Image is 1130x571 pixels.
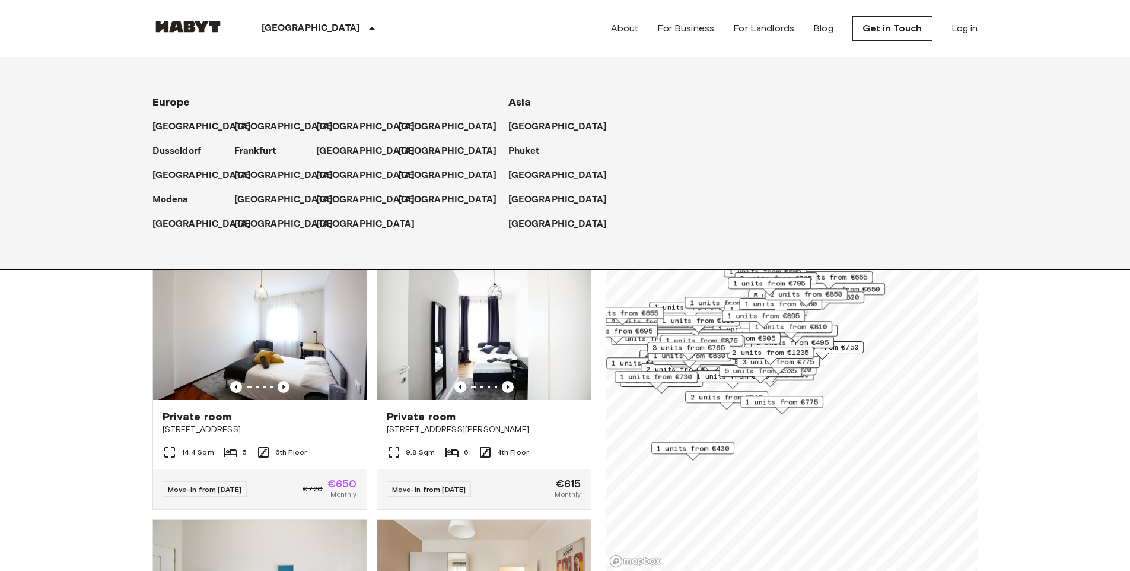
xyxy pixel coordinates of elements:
[645,350,717,361] span: 4 units from €710
[651,442,734,461] div: Map marker
[727,347,814,365] div: Map marker
[163,410,232,424] span: Private room
[262,21,361,36] p: [GEOGRAPHIC_DATA]
[657,443,729,453] span: 1 units from €430
[730,304,802,315] span: 1 units from €810
[575,325,658,344] div: Map marker
[786,342,858,353] span: 1 units from €750
[163,424,357,436] span: [STREET_ADDRESS]
[502,381,514,393] button: Previous image
[611,333,694,351] div: Map marker
[647,342,730,360] div: Map marker
[646,364,718,375] span: 2 units from €730
[722,310,805,328] div: Map marker
[234,217,333,231] p: [GEOGRAPHIC_DATA]
[464,447,469,458] span: 6
[724,366,797,376] span: 5 units from €535
[508,217,607,231] p: [GEOGRAPHIC_DATA]
[666,335,738,346] span: 1 units from €875
[770,289,842,300] span: 2 units from €850
[316,120,427,134] a: [GEOGRAPHIC_DATA]
[508,193,607,207] p: [GEOGRAPHIC_DATA]
[641,363,724,382] div: Map marker
[508,96,531,109] span: Asia
[727,310,800,321] span: 1 units from €895
[398,193,509,207] a: [GEOGRAPHIC_DATA]
[787,292,859,303] span: 2 units from €820
[377,258,591,400] img: Marketing picture of unit IT-14-110-001-002
[508,144,552,158] a: Phuket
[691,370,774,389] div: Map marker
[152,96,190,109] span: Europe
[657,21,714,36] a: For Business
[951,21,978,36] a: Log in
[685,297,768,315] div: Map marker
[387,424,581,436] span: [STREET_ADDRESS][PERSON_NAME]
[724,304,807,322] div: Map marker
[152,169,263,183] a: [GEOGRAPHIC_DATA]
[781,341,864,360] div: Map marker
[739,298,822,316] div: Map marker
[303,484,323,494] span: €720
[398,120,497,134] p: [GEOGRAPHIC_DATA]
[728,277,811,296] div: Map marker
[230,381,242,393] button: Previous image
[508,169,619,183] a: [GEOGRAPHIC_DATA]
[316,193,415,207] p: [GEOGRAPHIC_DATA]
[392,485,466,494] span: Move-in from [DATE]
[807,284,880,294] span: 2 units from €650
[729,266,801,277] span: 1 units from €695
[398,144,497,158] p: [GEOGRAPHIC_DATA]
[316,169,427,183] a: [GEOGRAPHIC_DATA]
[755,325,838,343] div: Map marker
[234,120,345,134] a: [GEOGRAPHIC_DATA]
[152,169,252,183] p: [GEOGRAPHIC_DATA]
[733,21,794,36] a: For Landlords
[508,193,619,207] a: [GEOGRAPHIC_DATA]
[316,217,415,231] p: [GEOGRAPHIC_DATA]
[182,447,214,458] span: 14.4 Sqm
[508,217,619,231] a: [GEOGRAPHIC_DATA]
[398,169,509,183] a: [GEOGRAPHIC_DATA]
[454,381,466,393] button: Previous image
[152,120,252,134] p: [GEOGRAPHIC_DATA]
[316,169,415,183] p: [GEOGRAPHIC_DATA]
[316,120,415,134] p: [GEOGRAPHIC_DATA]
[580,326,652,337] span: 1 units from €695
[234,144,276,158] p: Frankfurt
[508,120,607,134] p: [GEOGRAPHIC_DATA]
[234,169,345,183] a: [GEOGRAPHIC_DATA]
[657,315,740,333] div: Map marker
[278,381,289,393] button: Previous image
[654,302,727,313] span: 1 units from €795
[330,489,356,500] span: Monthly
[152,217,252,231] p: [GEOGRAPHIC_DATA]
[316,144,427,158] a: [GEOGRAPHIC_DATA]
[234,144,288,158] a: Frankfurt
[316,144,415,158] p: [GEOGRAPHIC_DATA]
[234,193,333,207] p: [GEOGRAPHIC_DATA]
[377,257,591,510] a: Marketing picture of unit IT-14-110-001-002Previous imagePrevious imagePrivate room[STREET_ADDRES...
[660,335,743,353] div: Map marker
[508,144,540,158] p: Phuket
[152,193,200,207] a: Modena
[152,21,224,33] img: Habyt
[620,372,692,382] span: 1 units from €730
[611,21,639,36] a: About
[662,315,734,326] span: 1 units from €820
[152,120,263,134] a: [GEOGRAPHIC_DATA]
[234,169,333,183] p: [GEOGRAPHIC_DATA]
[234,217,345,231] a: [GEOGRAPHIC_DATA]
[152,144,214,158] a: Dusseldorf
[733,278,806,288] span: 1 units from €795
[243,447,247,458] span: 5
[698,332,781,351] div: Map marker
[316,193,427,207] a: [GEOGRAPHIC_DATA]
[813,21,833,36] a: Blog
[781,291,864,310] div: Map marker
[744,299,817,309] span: 1 units from €760
[581,307,664,325] div: Map marker
[609,554,661,568] a: Mapbox logo
[737,356,820,375] div: Map marker
[586,307,658,318] span: 1 units from €655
